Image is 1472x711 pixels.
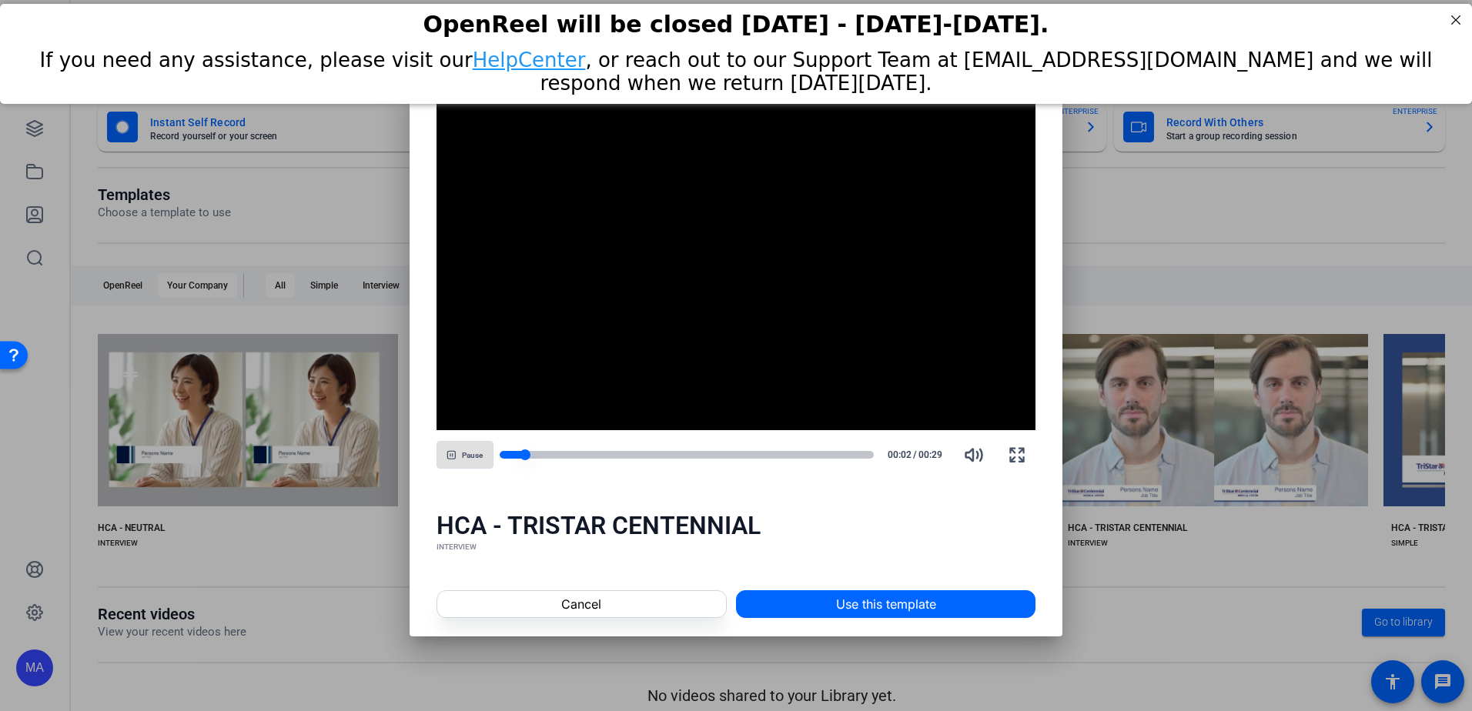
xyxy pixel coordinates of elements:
[40,45,1433,91] span: If you need any assistance, please visit our , or reach out to our Support Team at [EMAIL_ADDRESS...
[437,590,727,618] button: Cancel
[462,451,483,460] span: Pause
[473,45,586,68] a: HelpCenter
[999,436,1035,473] button: Fullscreen
[880,448,912,462] span: 00:02
[437,541,1036,553] div: INTERVIEW
[437,93,1036,430] div: Video Player
[918,448,950,462] span: 00:29
[19,7,1453,34] div: OpenReel will be closed [DATE] - [DATE]-[DATE].
[880,448,949,462] div: /
[955,436,992,473] button: Mute
[437,510,1036,541] div: HCA - TRISTAR CENTENNIAL
[736,590,1035,618] button: Use this template
[561,595,601,613] span: Cancel
[836,595,936,613] span: Use this template
[437,441,493,469] button: Pause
